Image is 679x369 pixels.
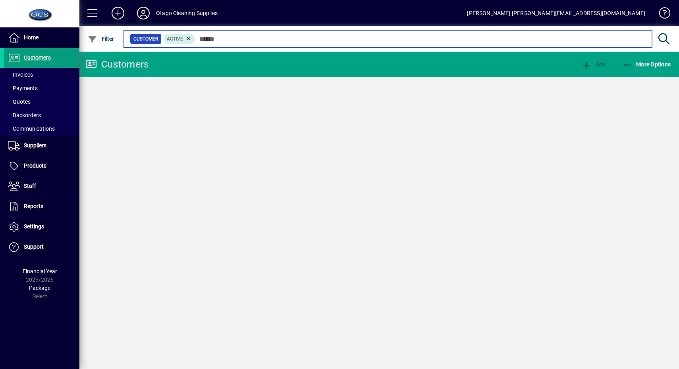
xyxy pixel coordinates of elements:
[580,57,608,71] button: Add
[8,99,31,105] span: Quotes
[4,197,79,216] a: Reports
[623,61,671,68] span: More Options
[23,268,57,274] span: Financial Year
[4,156,79,176] a: Products
[105,6,131,20] button: Add
[4,95,79,108] a: Quotes
[582,61,606,68] span: Add
[467,7,645,19] div: [PERSON_NAME] [PERSON_NAME][EMAIL_ADDRESS][DOMAIN_NAME]
[8,71,33,78] span: Invoices
[24,203,43,209] span: Reports
[164,34,195,44] mat-chip: Activation Status: Active
[8,126,55,132] span: Communications
[86,32,116,46] button: Filter
[29,285,50,291] span: Package
[133,35,158,43] span: Customer
[24,243,44,250] span: Support
[167,36,183,42] span: Active
[8,112,41,118] span: Backorders
[4,122,79,135] a: Communications
[4,237,79,257] a: Support
[8,85,38,91] span: Payments
[24,162,46,169] span: Products
[24,223,44,230] span: Settings
[24,183,36,189] span: Staff
[653,2,669,27] a: Knowledge Base
[4,68,79,81] a: Invoices
[4,28,79,48] a: Home
[88,36,114,42] span: Filter
[24,54,51,61] span: Customers
[4,176,79,196] a: Staff
[24,34,39,41] span: Home
[85,58,149,71] div: Customers
[4,217,79,237] a: Settings
[4,136,79,156] a: Suppliers
[4,81,79,95] a: Payments
[156,7,218,19] div: Otago Cleaning Supplies
[131,6,156,20] button: Profile
[621,57,673,71] button: More Options
[4,108,79,122] a: Backorders
[24,142,46,149] span: Suppliers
